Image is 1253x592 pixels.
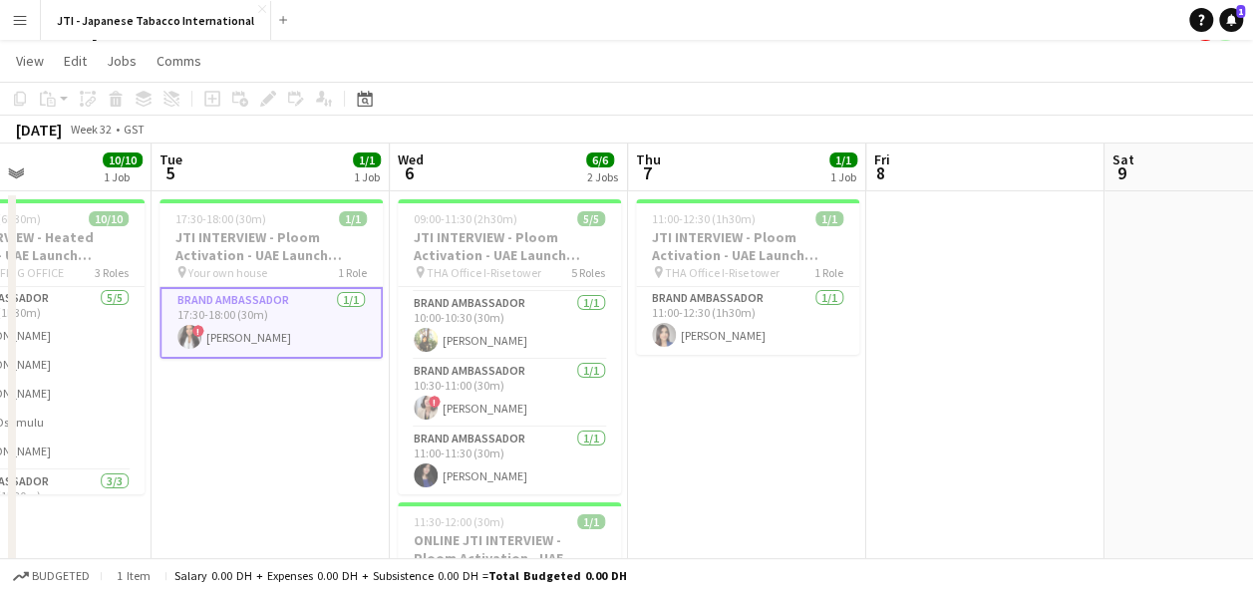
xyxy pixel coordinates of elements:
[633,161,661,184] span: 7
[1236,5,1245,18] span: 1
[95,265,129,280] span: 3 Roles
[874,150,890,168] span: Fri
[398,428,621,495] app-card-role: Brand Ambassador1/111:00-11:30 (30m)[PERSON_NAME]
[398,150,424,168] span: Wed
[89,211,129,226] span: 10/10
[66,122,116,137] span: Week 32
[104,169,142,184] div: 1 Job
[159,287,383,359] app-card-role: Brand Ambassador1/117:30-18:00 (30m)![PERSON_NAME]
[110,568,157,583] span: 1 item
[8,48,52,74] a: View
[395,161,424,184] span: 6
[192,325,204,337] span: !
[159,199,383,359] app-job-card: 17:30-18:00 (30m)1/1JTI INTERVIEW - Ploom Activation - UAE Launch Program Your own house1 RoleBra...
[157,52,201,70] span: Comms
[338,265,367,280] span: 1 Role
[577,211,605,226] span: 5/5
[814,265,843,280] span: 1 Role
[124,122,145,137] div: GST
[353,152,381,167] span: 1/1
[665,265,780,280] span: THA Office I-Rise tower
[414,211,517,226] span: 09:00-11:30 (2h30m)
[587,169,618,184] div: 2 Jobs
[175,211,266,226] span: 17:30-18:00 (30m)
[174,568,627,583] div: Salary 0.00 DH + Expenses 0.00 DH + Subsistence 0.00 DH =
[16,120,62,140] div: [DATE]
[871,161,890,184] span: 8
[32,569,90,583] span: Budgeted
[636,228,859,264] h3: JTI INTERVIEW - Ploom Activation - UAE Launch Program
[652,211,756,226] span: 11:00-12:30 (1h30m)
[56,48,95,74] a: Edit
[1109,161,1134,184] span: 9
[398,199,621,494] app-job-card: 09:00-11:30 (2h30m)5/5JTI INTERVIEW - Ploom Activation - UAE Launch Program THA Office I-Rise tow...
[577,514,605,529] span: 1/1
[398,292,621,360] app-card-role: Brand Ambassador1/110:00-10:30 (30m)[PERSON_NAME]
[64,52,87,70] span: Edit
[414,514,504,529] span: 11:30-12:00 (30m)
[99,48,145,74] a: Jobs
[398,531,621,567] h3: ONLINE JTI INTERVIEW - Ploom Activation - UAE Launch Program
[10,565,93,587] button: Budgeted
[159,150,182,168] span: Tue
[586,152,614,167] span: 6/6
[398,228,621,264] h3: JTI INTERVIEW - Ploom Activation - UAE Launch Program
[429,396,441,408] span: !
[571,265,605,280] span: 5 Roles
[636,199,859,355] app-job-card: 11:00-12:30 (1h30m)1/1JTI INTERVIEW - Ploom Activation - UAE Launch Program THA Office I-Rise tow...
[815,211,843,226] span: 1/1
[830,169,856,184] div: 1 Job
[488,568,627,583] span: Total Budgeted 0.00 DH
[16,52,44,70] span: View
[188,265,267,280] span: Your own house
[427,265,541,280] span: THA Office I-Rise tower
[1219,8,1243,32] a: 1
[107,52,137,70] span: Jobs
[636,150,661,168] span: Thu
[636,287,859,355] app-card-role: Brand Ambassador1/111:00-12:30 (1h30m)[PERSON_NAME]
[103,152,143,167] span: 10/10
[159,228,383,264] h3: JTI INTERVIEW - Ploom Activation - UAE Launch Program
[149,48,209,74] a: Comms
[398,360,621,428] app-card-role: Brand Ambassador1/110:30-11:00 (30m)![PERSON_NAME]
[157,161,182,184] span: 5
[829,152,857,167] span: 1/1
[354,169,380,184] div: 1 Job
[339,211,367,226] span: 1/1
[41,1,271,40] button: JTI - Japanese Tabacco International
[1112,150,1134,168] span: Sat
